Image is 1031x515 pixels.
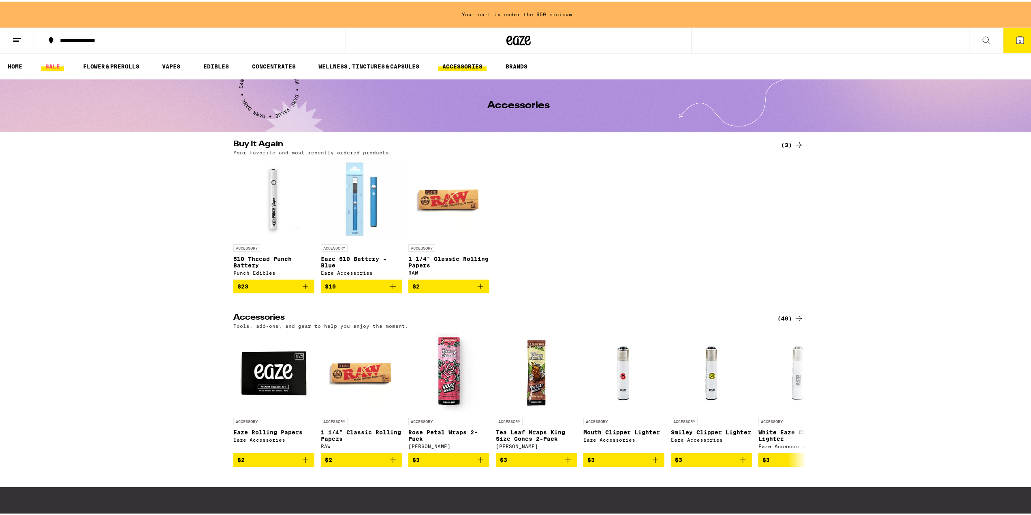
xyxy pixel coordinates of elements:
p: ACCESSORY [233,243,260,250]
a: Open page for Eaze Rolling Papers from Eaze Accessories [233,331,314,451]
button: Add to bag [758,451,839,465]
div: [PERSON_NAME] [496,442,577,447]
p: 510 Thread Punch Battery [233,254,314,267]
button: Add to bag [233,451,314,465]
h2: Accessories [233,312,764,322]
a: Open page for 1 1/4" Classic Rolling Papers from RAW [321,331,402,451]
p: White Eaze Clipper Lighter [758,427,839,440]
p: ACCESSORY [583,416,610,423]
p: ACCESSORY [496,416,523,423]
span: $3 [587,455,595,462]
p: Rose Petal Wraps 2-Pack [408,427,489,440]
button: Add to bag [583,451,664,465]
h2: Buy It Again [233,139,764,148]
a: Open page for Smiley Clipper Lighter from Eaze Accessories [671,331,752,451]
img: RAW - 1 1/4" Classic Rolling Papers [321,331,402,412]
a: HOME [4,60,26,70]
button: Add to bag [321,278,402,292]
img: Eaze Accessories - Smiley Clipper Lighter [671,331,752,412]
span: $3 [675,455,682,462]
button: Add to bag [233,278,314,292]
p: ACCESSORY [408,243,435,250]
p: Mouth Clipper Lighter [583,427,664,434]
p: 1 1/4" Classic Rolling Papers [321,427,402,440]
img: Blazy Susan - Rose Petal Wraps 2-Pack [408,331,489,412]
p: ACCESSORY [321,243,348,250]
div: Punch Edibles [233,269,314,274]
p: ACCESSORY [671,416,698,423]
p: Tea Leaf Wraps King Size Cones 2-Pack [496,427,577,440]
button: Add to bag [496,451,577,465]
p: ACCESSORY [233,416,260,423]
span: $3 [412,455,420,462]
a: BRANDS [502,60,532,70]
div: Eaze Accessories [233,436,314,441]
p: Eaze Rolling Papers [233,427,314,434]
a: Open page for 510 Thread Punch Battery from Punch Edibles [233,158,314,278]
a: Open page for 1 1/4" Classic Rolling Papers from RAW [408,158,489,278]
div: Eaze Accessories [671,436,752,441]
button: Add to bag [671,451,752,465]
p: 1 1/4" Classic Rolling Papers [408,254,489,267]
button: Add to bag [408,278,489,292]
img: Eaze Accessories - Mouth Clipper Lighter [583,331,664,412]
img: Eaze Accessories - Eaze Rolling Papers [233,331,314,412]
a: (40) [777,312,804,322]
a: SALE [41,60,64,70]
div: Eaze Accessories [758,442,839,447]
span: $10 [325,282,336,288]
img: Punch Edibles - 510 Thread Punch Battery [233,158,314,239]
img: RAW - 1 1/4" Classic Rolling Papers [408,158,489,239]
div: RAW [321,442,402,447]
span: $3 [500,455,507,462]
h1: Accessories [487,99,550,109]
div: RAW [408,269,489,274]
span: 1 [1019,37,1021,42]
div: Eaze Accessories [321,269,402,274]
button: Add to bag [321,451,402,465]
a: ACCESSORIES [438,60,487,70]
span: $2 [325,455,332,462]
p: Your favorite and most recently ordered products. [233,148,392,154]
a: (3) [781,139,804,148]
a: Open page for Eaze 510 Battery - Blue from Eaze Accessories [321,158,402,278]
p: ACCESSORY [758,416,785,423]
a: Open page for Mouth Clipper Lighter from Eaze Accessories [583,331,664,451]
button: Add to bag [408,451,489,465]
p: Smiley Clipper Lighter [671,427,752,434]
div: [PERSON_NAME] [408,442,489,447]
span: $23 [237,282,248,288]
a: FLOWER & PREROLLS [79,60,143,70]
span: $3 [762,455,770,462]
a: CONCENTRATES [248,60,300,70]
p: Eaze 510 Battery - Blue [321,254,402,267]
a: EDIBLES [199,60,233,70]
img: Eaze Accessories - Eaze 510 Battery - Blue [321,158,402,239]
div: Eaze Accessories [583,436,664,441]
a: WELLNESS, TINCTURES & CAPSULES [314,60,423,70]
a: VAPES [158,60,184,70]
p: ACCESSORY [408,416,435,423]
span: $2 [412,282,420,288]
a: Open page for Tea Leaf Wraps King Size Cones 2-Pack from Blazy Susan [496,331,577,451]
img: Eaze Accessories - White Eaze Clipper Lighter [758,331,839,412]
span: Hi. Need any help? [5,6,58,12]
span: $2 [237,455,245,462]
p: ACCESSORY [321,416,348,423]
img: Blazy Susan - Tea Leaf Wraps King Size Cones 2-Pack [496,331,577,412]
a: Open page for White Eaze Clipper Lighter from Eaze Accessories [758,331,839,451]
a: Open page for Rose Petal Wraps 2-Pack from Blazy Susan [408,331,489,451]
p: Tools, add-ons, and gear to help you enjoy the moment. [233,322,408,327]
